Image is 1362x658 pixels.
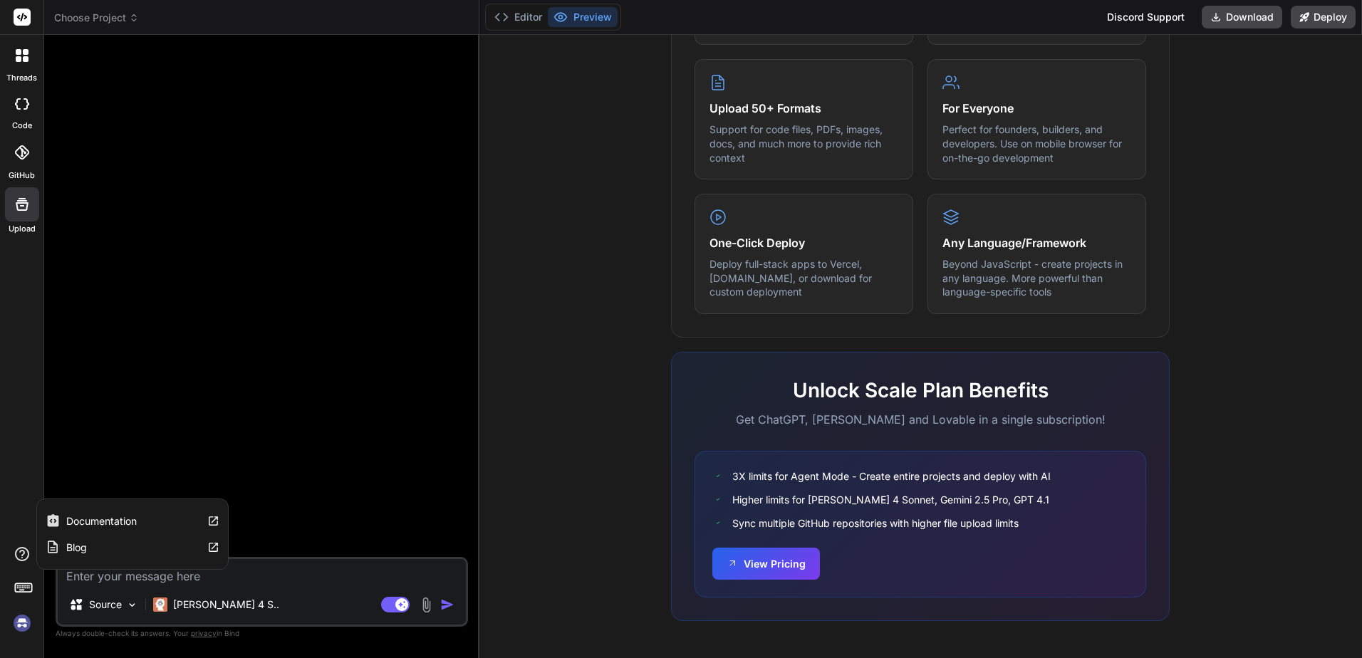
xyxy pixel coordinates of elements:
h4: For Everyone [942,100,1131,117]
h4: Any Language/Framework [942,234,1131,251]
p: Perfect for founders, builders, and developers. Use on mobile browser for on-the-go development [942,122,1131,164]
img: signin [10,611,34,635]
label: Documentation [66,514,137,528]
a: Blog [37,534,228,560]
button: Preview [548,7,618,27]
p: Source [89,597,122,612]
p: Beyond JavaScript - create projects in any language. More powerful than language-specific tools [942,257,1131,299]
span: Higher limits for [PERSON_NAME] 4 Sonnet, Gemini 2.5 Pro, GPT 4.1 [732,492,1049,507]
label: code [12,120,32,132]
h4: Upload 50+ Formats [709,100,898,117]
p: Deploy full-stack apps to Vercel, [DOMAIN_NAME], or download for custom deployment [709,257,898,299]
span: privacy [191,629,217,637]
img: Claude 4 Sonnet [153,597,167,612]
label: threads [6,72,37,84]
span: 3X limits for Agent Mode - Create entire projects and deploy with AI [732,469,1051,484]
p: [PERSON_NAME] 4 S.. [173,597,279,612]
h2: Unlock Scale Plan Benefits [695,375,1146,405]
button: Deploy [1291,6,1356,28]
p: Support for code files, PDFs, images, docs, and much more to provide rich context [709,122,898,164]
h4: One-Click Deploy [709,234,898,251]
img: icon [440,597,454,612]
span: Choose Project [54,11,139,25]
img: attachment [418,597,435,613]
p: Always double-check its answers. Your in Bind [56,627,468,640]
label: GitHub [9,169,35,182]
button: Editor [489,7,548,27]
a: Documentation [37,508,228,534]
div: Discord Support [1098,6,1193,28]
label: Upload [9,223,36,235]
button: View Pricing [712,548,820,580]
label: Blog [66,540,87,555]
p: Get ChatGPT, [PERSON_NAME] and Lovable in a single subscription! [695,411,1146,428]
img: Pick Models [126,599,138,611]
span: Sync multiple GitHub repositories with higher file upload limits [732,516,1019,531]
button: Download [1202,6,1282,28]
